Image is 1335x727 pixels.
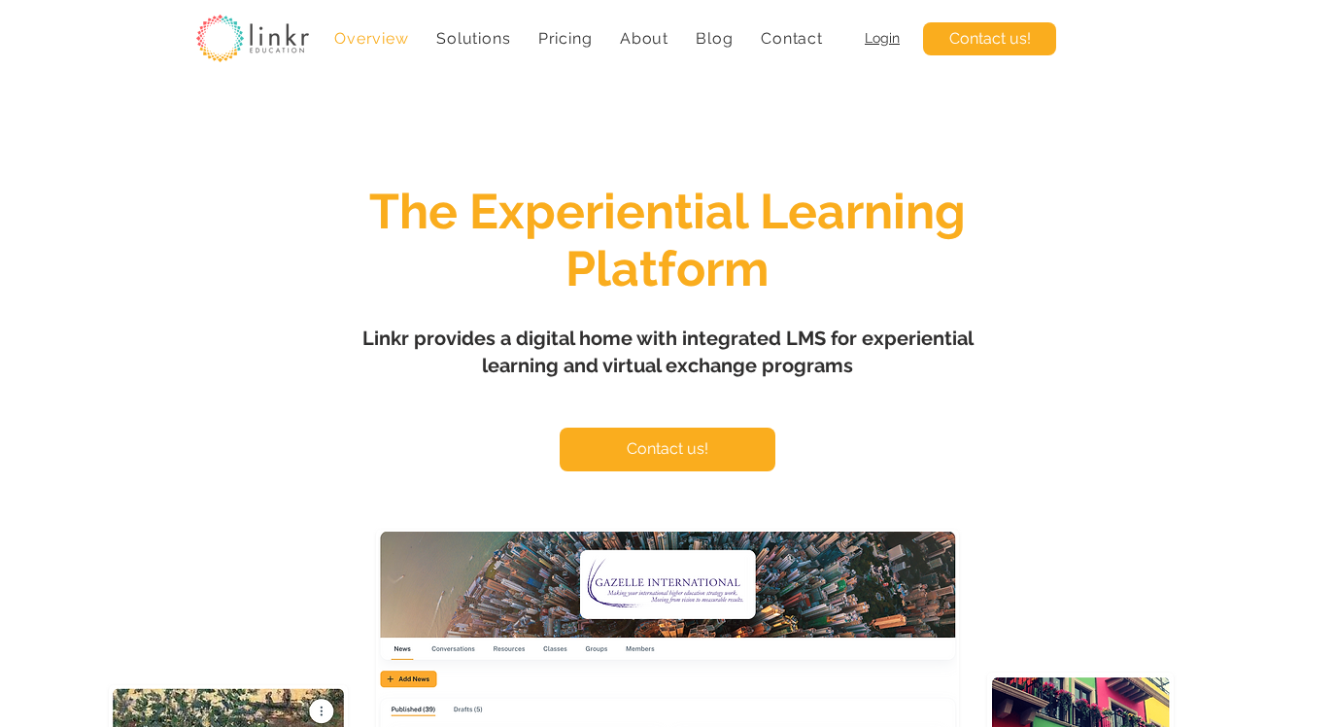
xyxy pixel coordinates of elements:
[627,438,708,460] span: Contact us!
[620,29,668,48] span: About
[949,28,1031,50] span: Contact us!
[362,327,974,377] span: Linkr provides a digital home with integrated LMS for experiential learning and virtual exchange ...
[686,19,743,57] a: Blog
[334,29,408,48] span: Overview
[196,15,309,62] img: linkr_logo_transparentbg.png
[529,19,602,57] a: Pricing
[560,428,775,471] a: Contact us!
[865,30,900,46] a: Login
[610,19,679,57] div: About
[696,29,733,48] span: Blog
[436,29,510,48] span: Solutions
[923,22,1056,55] a: Contact us!
[751,19,833,57] a: Contact
[325,19,419,57] a: Overview
[427,19,521,57] div: Solutions
[761,29,823,48] span: Contact
[538,29,593,48] span: Pricing
[325,19,833,57] nav: Site
[369,183,966,297] span: The Experiential Learning Platform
